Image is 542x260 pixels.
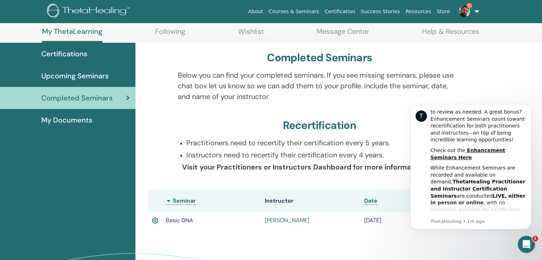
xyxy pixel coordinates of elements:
h3: Recertification [283,119,356,132]
a: Success Stories [358,5,403,18]
iframe: Intercom live chat [518,236,535,253]
span: Upcoming Seminars [41,71,109,81]
img: logo.png [47,4,132,20]
a: Resources [403,5,434,18]
p: Below you can find your completed seminars. If you see missing seminars, please use chat box let ... [178,70,461,102]
b: ThetaHealing Practitioner and Instructor Certification Seminars [31,84,126,103]
p: Practitioners need to recertify their certification every 5 years. [186,137,461,148]
a: Help & Resources [422,27,479,41]
div: While Enhancement Seminars are recorded and available on demand, are conducted , with no recordin... [31,69,127,125]
b: Visit your Practitioners or Instructors Dashboard for more information. [182,162,427,172]
p: Message from ThetaHealing, sent 1m ago [31,123,127,130]
a: Enhancement Seminars Here [31,52,106,65]
span: Basic DNA [166,217,193,224]
a: Certification [322,5,358,18]
a: About [245,5,265,18]
a: [PERSON_NAME] [265,217,309,224]
a: Following [155,27,185,41]
a: Date [364,197,377,205]
th: Instructor [261,189,361,212]
a: Message Center [316,27,369,41]
a: Wishlist [238,27,264,41]
p: Instructors need to recertify their certification every 4 years. [186,150,461,160]
iframe: Intercom notifications message [399,95,542,256]
div: Check out the [31,52,127,66]
a: My ThetaLearning [42,27,102,43]
span: Completed Seminars [41,93,113,103]
span: Certifications [41,48,87,59]
span: 1 [532,236,538,241]
img: default.jpg [459,6,470,17]
img: Active Certificate [152,216,158,225]
a: Store [434,5,453,18]
a: Courses & Seminars [266,5,322,18]
span: 3 [466,3,472,9]
span: My Documents [41,115,92,125]
h3: Completed Seminars [267,51,372,64]
td: [DATE] [361,212,426,229]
